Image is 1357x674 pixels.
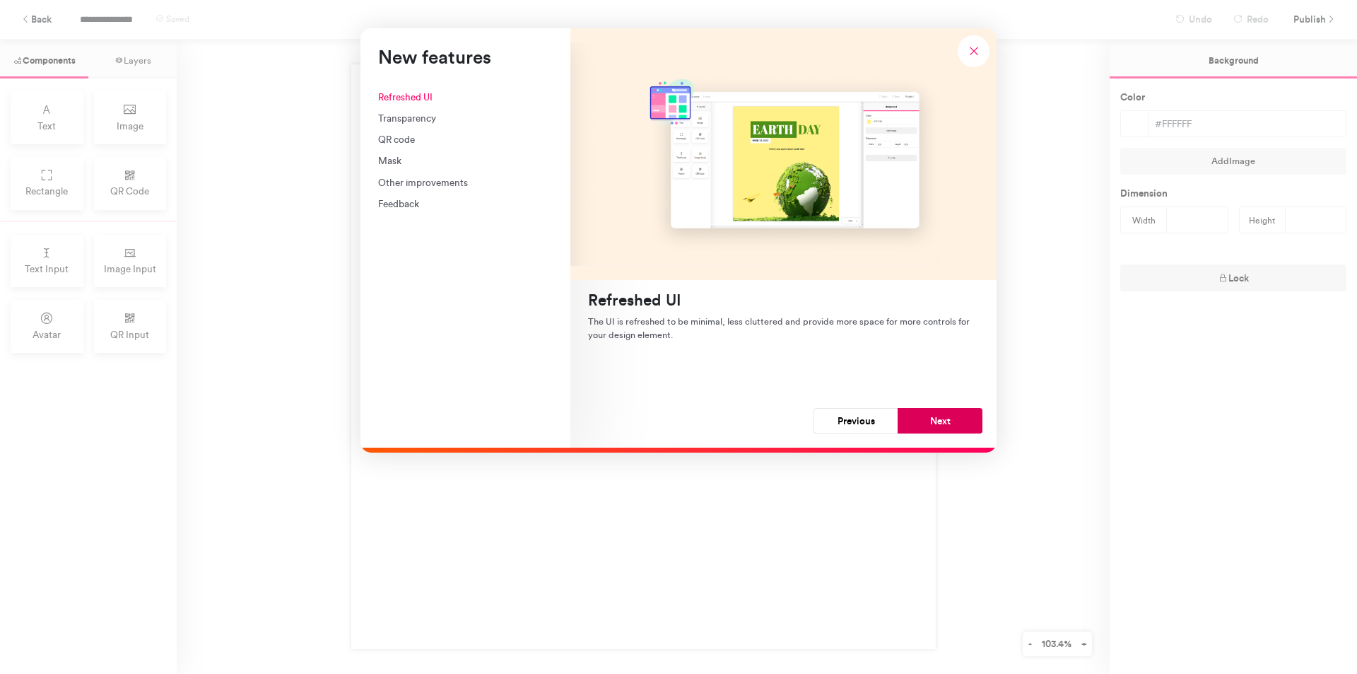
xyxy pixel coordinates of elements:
div: Transparency [378,111,553,125]
div: Feedback [378,197,553,211]
iframe: Drift Widget Chat Controller [1286,603,1340,657]
div: Other improvements [378,175,553,190]
div: New features [360,28,997,453]
p: The UI is refreshed to be minimal, less cluttered and provide more space for more controls for yo... [588,315,979,342]
div: Refreshed UI [378,90,553,104]
button: Previous [813,408,898,434]
h4: Refreshed UI [588,291,979,310]
div: QR code [378,132,553,146]
div: Mask [378,153,553,168]
h3: New features [378,46,553,69]
button: Next [898,408,982,434]
div: Navigation button [813,408,982,434]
